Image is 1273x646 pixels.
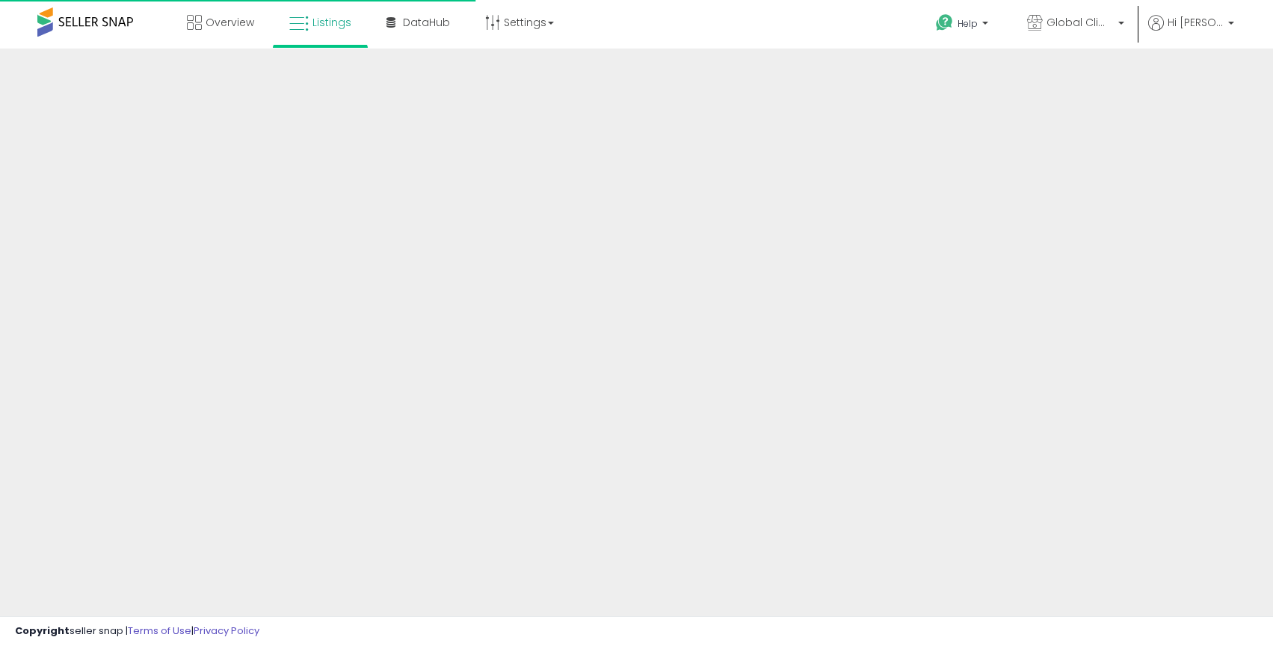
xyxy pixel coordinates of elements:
[958,17,978,30] span: Help
[935,13,954,32] i: Get Help
[1168,15,1224,30] span: Hi [PERSON_NAME]
[1047,15,1114,30] span: Global Climate Alliance
[1148,15,1234,49] a: Hi [PERSON_NAME]
[206,15,254,30] span: Overview
[924,2,1003,49] a: Help
[15,624,70,638] strong: Copyright
[194,624,259,638] a: Privacy Policy
[15,624,259,639] div: seller snap | |
[128,624,191,638] a: Terms of Use
[312,15,351,30] span: Listings
[403,15,450,30] span: DataHub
